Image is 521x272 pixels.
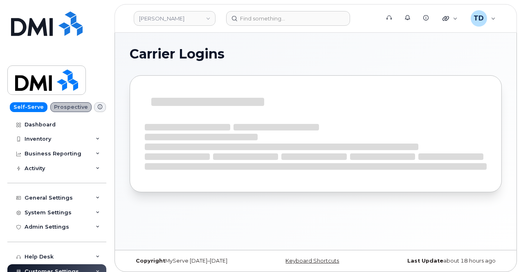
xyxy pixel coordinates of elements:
div: about 18 hours ago [378,258,502,264]
div: MyServe [DATE]–[DATE] [130,258,254,264]
strong: Last Update [407,258,443,264]
strong: Copyright [136,258,165,264]
span: Carrier Logins [130,48,225,60]
a: Keyboard Shortcuts [285,258,339,264]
